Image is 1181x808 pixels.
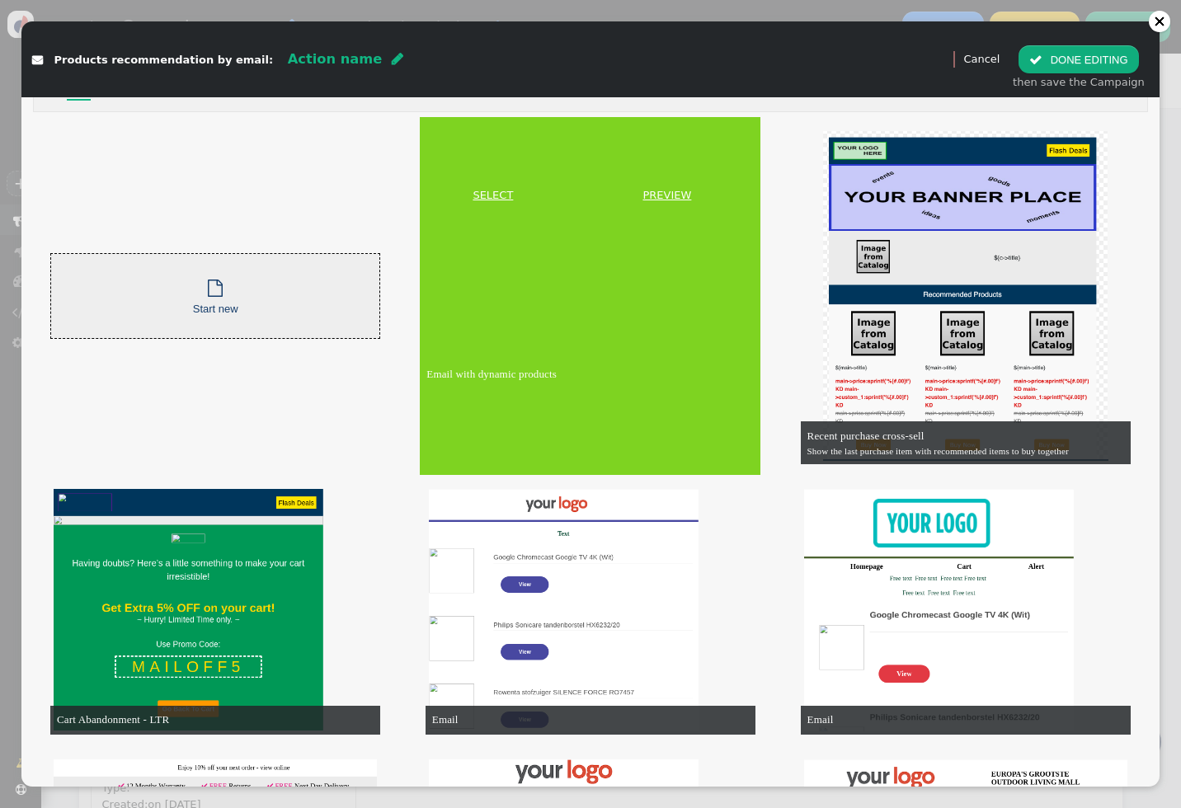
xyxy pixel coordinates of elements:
[807,444,1124,458] div: Show the last purchase item with recommended items to buy together
[392,52,403,65] span: 
[193,275,238,317] div: Start new
[807,713,834,726] span: Email
[576,187,757,204] a: PREVIEW
[1029,54,1042,66] span: 
[288,51,382,67] span: Action name
[54,54,274,66] span: Products recommendation by email:
[32,54,43,65] span: 
[1013,74,1145,91] div: then save the Campaign
[1019,45,1138,73] button: DONE EDITING
[57,713,169,726] span: Cart Abandonment - LTR
[963,53,1000,65] a: Cancel
[423,187,562,204] a: SELECT
[432,713,459,726] span: Email
[208,280,223,297] span: 
[823,131,1108,461] img: Show the last purchase item with recommended items to buy together
[426,368,557,380] span: Email with dynamic products
[807,430,925,442] span: Recent purchase cross-sell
